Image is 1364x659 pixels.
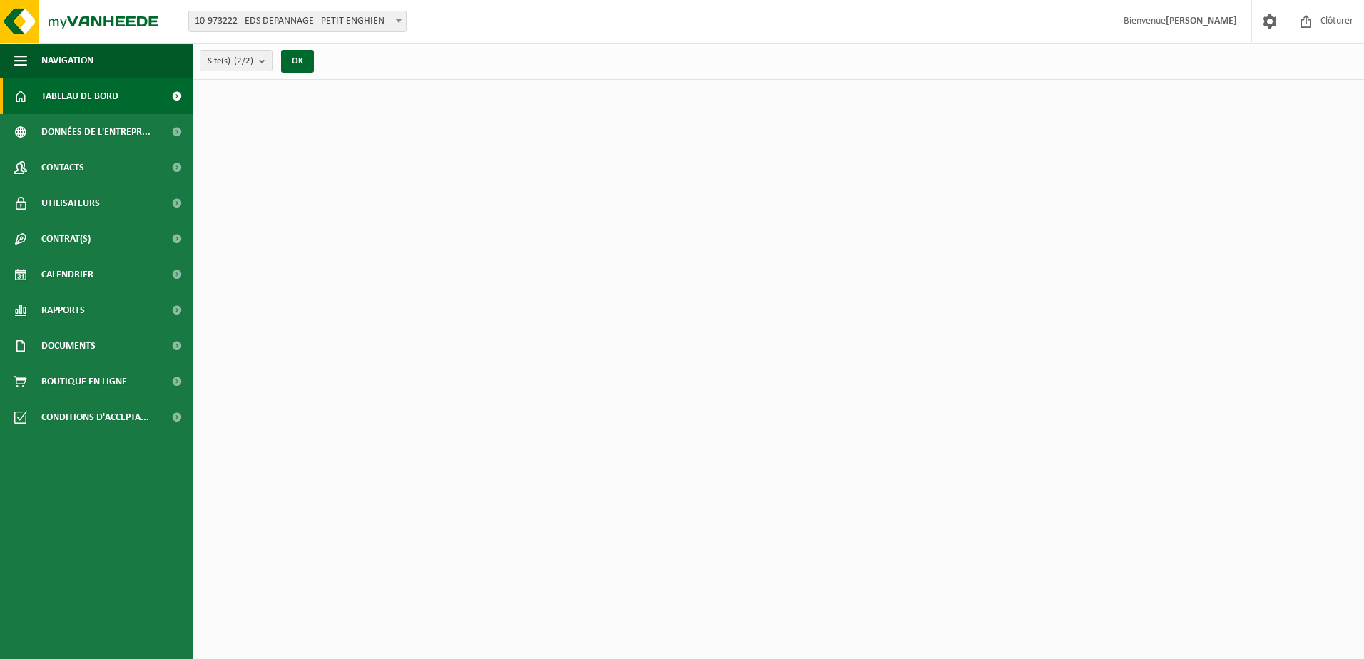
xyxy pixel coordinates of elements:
[208,51,253,72] span: Site(s)
[41,257,93,292] span: Calendrier
[41,364,127,399] span: Boutique en ligne
[41,292,85,328] span: Rapports
[41,328,96,364] span: Documents
[41,150,84,185] span: Contacts
[1166,16,1237,26] strong: [PERSON_NAME]
[281,50,314,73] button: OK
[41,78,118,114] span: Tableau de bord
[234,56,253,66] count: (2/2)
[41,399,149,435] span: Conditions d'accepta...
[200,50,273,71] button: Site(s)(2/2)
[41,43,93,78] span: Navigation
[41,185,100,221] span: Utilisateurs
[189,11,406,31] span: 10-973222 - EDS DEPANNAGE - PETIT-ENGHIEN
[41,114,151,150] span: Données de l'entrepr...
[188,11,407,32] span: 10-973222 - EDS DEPANNAGE - PETIT-ENGHIEN
[41,221,91,257] span: Contrat(s)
